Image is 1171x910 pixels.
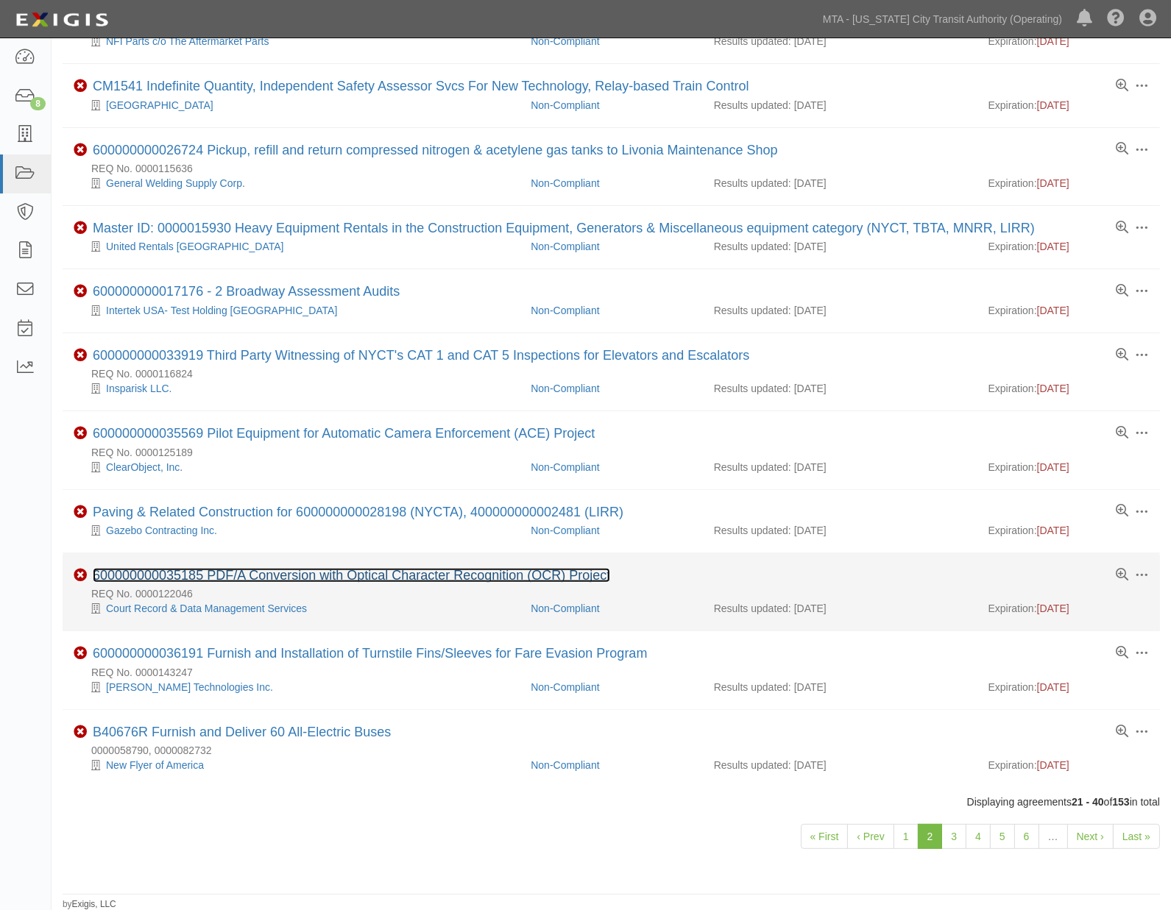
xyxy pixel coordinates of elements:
[93,221,1035,237] div: Master ID: 0000015930 Heavy Equipment Rentals in the Construction Equipment, Generators & Miscell...
[1116,143,1128,156] a: View results summary
[1116,285,1128,298] a: View results summary
[531,241,599,252] a: Non-Compliant
[74,366,1160,381] div: REQ No. 0000116824
[93,505,623,519] a: Paving & Related Construction for 600000000028198 (NYCTA), 400000000002481 (LIRR)
[74,239,520,254] div: United Rentals North America
[714,758,966,772] div: Results updated: [DATE]
[1116,505,1128,518] a: View results summary
[93,426,595,442] div: 600000000035569 Pilot Equipment for Automatic Camera Enforcement (ACE) Project
[74,161,1160,176] div: REQ No. 0000115636
[93,568,610,584] div: 600000000035185 PDF/A Conversion with Optical Character Recognition (OCR) Project
[93,79,749,95] div: CM1541 Indefinite Quantity, Independent Safety Assessor Svcs For New Technology, Relay-based Trai...
[106,525,217,536] a: Gazebo Contracting Inc.
[74,34,520,49] div: NFI Parts c/o The Aftermarket Parts
[531,602,599,614] a: Non-Compliant
[74,79,87,93] i: Non-Compliant
[106,305,337,316] a: Intertek USA- Test Holding [GEOGRAPHIC_DATA]
[74,303,520,318] div: Intertek USA- Test Holding USA
[93,426,595,441] a: 600000000035569 Pilot Equipment for Automatic Camera Enforcement (ACE) Project
[1116,725,1128,739] a: View results summary
[1116,349,1128,362] a: View results summary
[988,303,1150,318] div: Expiration:
[988,601,1150,616] div: Expiration:
[988,98,1150,113] div: Expiration:
[106,35,269,47] a: NFI Parts c/o The Aftermarket Parts
[941,824,966,849] a: 3
[74,523,520,538] div: Gazebo Contracting Inc.
[988,460,1150,474] div: Expiration:
[531,681,599,693] a: Non-Compliant
[74,176,520,191] div: General Welding Supply Corp.
[1037,602,1069,614] span: [DATE]
[1116,221,1128,235] a: View results summary
[714,460,966,474] div: Results updated: [DATE]
[1116,569,1128,582] a: View results summary
[106,177,245,189] a: General Welding Supply Corp.
[93,568,610,583] a: 600000000035185 PDF/A Conversion with Optical Character Recognition (OCR) Project
[531,383,599,394] a: Non-Compliant
[1116,427,1128,440] a: View results summary
[801,824,849,849] a: « First
[106,681,273,693] a: [PERSON_NAME] Technologies Inc.
[74,98,520,113] div: Battelle Memorial Institute
[531,759,599,771] a: Non-Compliant
[918,824,943,849] a: 2
[714,680,966,694] div: Results updated: [DATE]
[714,381,966,396] div: Results updated: [DATE]
[714,303,966,318] div: Results updated: [DATE]
[52,795,1171,809] div: Displaying agreements of in total
[990,824,1015,849] a: 5
[74,505,87,519] i: Non-Compliant
[531,177,599,189] a: Non-Compliant
[714,34,966,49] div: Results updated: [DATE]
[531,305,599,316] a: Non-Compliant
[74,586,1160,601] div: REQ No. 0000122046
[93,221,1035,235] a: Master ID: 0000015930 Heavy Equipment Rentals in the Construction Equipment, Generators & Miscell...
[74,680,520,694] div: Boyce Technologies Inc.
[74,743,1160,758] div: 0000058790, 0000082732
[93,143,778,157] a: 600000000026724 Pickup, refill and return compressed nitrogen & acetylene gas tanks to Livonia Ma...
[1037,461,1069,473] span: [DATE]
[74,758,520,772] div: New Flyer of America
[74,601,520,616] div: Court Record & Data Management Services
[74,460,520,474] div: ClearObject, Inc.
[531,35,599,47] a: Non-Compliant
[74,445,1160,460] div: REQ No. 0000125189
[93,79,749,93] a: CM1541 Indefinite Quantity, Independent Safety Assessor Svcs For New Technology, Relay-based Trai...
[106,461,183,473] a: ClearObject, Inc.
[1112,796,1129,808] b: 153
[1037,383,1069,394] span: [DATE]
[106,241,283,252] a: United Rentals [GEOGRAPHIC_DATA]
[93,284,400,299] a: 600000000017176 - 2 Broadway Assessment Audits
[988,523,1150,538] div: Expiration:
[74,427,87,440] i: Non-Compliant
[966,824,991,849] a: 4
[1107,10,1125,28] i: Help Center - Complianz
[1037,681,1069,693] span: [DATE]
[11,7,113,33] img: logo-5460c22ac91f19d4615b14bd174203de0afe785f0fc80cf4dbbc73dc1793850b.png
[106,759,204,771] a: New Flyer of America
[894,824,919,849] a: 1
[714,601,966,616] div: Results updated: [DATE]
[1116,647,1128,660] a: View results summary
[93,284,400,300] div: 600000000017176 - 2 Broadway Assessment Audits
[1039,824,1068,849] a: …
[1037,99,1069,111] span: [DATE]
[988,680,1150,694] div: Expiration:
[816,4,1069,34] a: MTA - [US_STATE] City Transit Authority (Operating)
[93,348,749,363] a: 600000000033919 Third Party Witnessing of NYCT's CAT 1 and CAT 5 Inspections for Elevators and Es...
[74,381,520,396] div: Insparisk LLC.
[93,725,391,741] div: B40676R Furnish and Deliver 60 All-Electric Buses
[531,525,599,536] a: Non-Compliant
[1014,824,1039,849] a: 6
[714,98,966,113] div: Results updated: [DATE]
[72,899,116,909] a: Exigis, LLC
[93,143,778,159] div: 600000000026724 Pickup, refill and return compressed nitrogen & acetylene gas tanks to Livonia Ma...
[1037,305,1069,316] span: [DATE]
[93,725,391,739] a: B40676R Furnish and Deliver 60 All-Electric Buses
[74,221,87,235] i: Non-Compliant
[93,348,749,364] div: 600000000033919 Third Party Witnessing of NYCT's CAT 1 and CAT 5 Inspections for Elevators and Es...
[531,461,599,473] a: Non-Compliant
[1113,824,1160,849] a: Last »
[1037,35,1069,47] span: [DATE]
